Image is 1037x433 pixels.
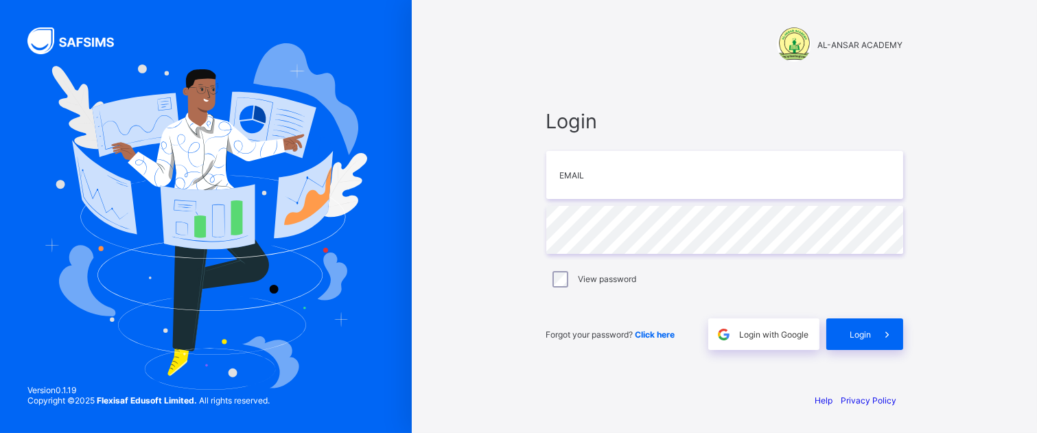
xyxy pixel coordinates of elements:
label: View password [578,274,636,284]
strong: Flexisaf Edusoft Limited. [97,395,197,406]
span: Version 0.1.19 [27,385,270,395]
a: Privacy Policy [841,395,897,406]
span: Login [850,329,872,340]
span: Forgot your password? [546,329,675,340]
span: AL-ANSAR ACADEMY [818,40,903,50]
img: Hero Image [45,43,366,390]
span: Login with Google [740,329,809,340]
img: google.396cfc9801f0270233282035f929180a.svg [716,327,732,342]
a: Help [815,395,833,406]
span: Login [546,109,903,133]
span: Copyright © 2025 All rights reserved. [27,395,270,406]
img: SAFSIMS Logo [27,27,130,54]
a: Click here [636,329,675,340]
